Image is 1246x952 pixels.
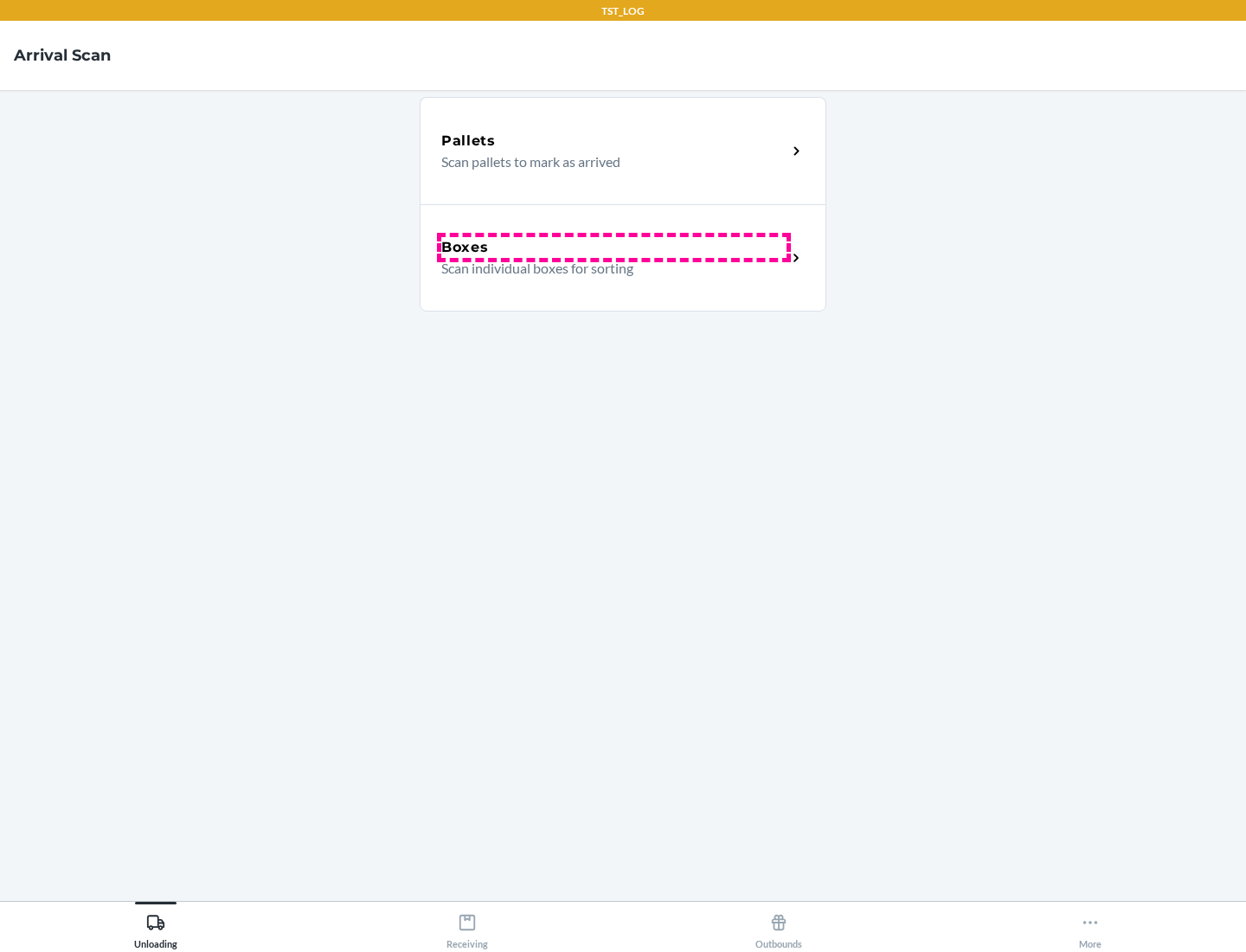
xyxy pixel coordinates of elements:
[14,44,111,67] h4: Arrival Scan
[446,906,488,949] div: Receiving
[420,97,826,204] a: PalletsScan pallets to mark as arrived
[755,906,802,949] div: Outbounds
[934,902,1246,949] button: More
[441,151,773,172] p: Scan pallets to mark as arrived
[134,906,177,949] div: Unloading
[441,237,489,258] h5: Boxes
[1079,906,1101,949] div: More
[601,3,645,19] p: TST_LOG
[311,902,623,949] button: Receiving
[441,131,496,151] h5: Pallets
[623,902,934,949] button: Outbounds
[441,258,773,279] p: Scan individual boxes for sorting
[420,204,826,312] a: BoxesScan individual boxes for sorting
